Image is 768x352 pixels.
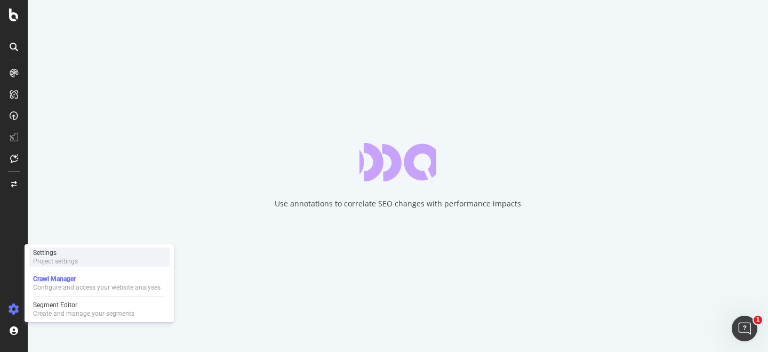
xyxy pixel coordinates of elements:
[33,283,161,292] div: Configure and access your website analyses
[33,249,78,257] div: Settings
[29,247,170,267] a: SettingsProject settings
[29,300,170,319] a: Segment EditorCreate and manage your segments
[33,275,161,283] div: Crawl Manager
[33,301,134,309] div: Segment Editor
[275,198,521,209] div: Use annotations to correlate SEO changes with performance impacts
[732,316,757,341] iframe: Intercom live chat
[754,316,762,324] span: 1
[359,143,436,181] div: animation
[33,257,78,266] div: Project settings
[33,309,134,318] div: Create and manage your segments
[29,274,170,293] a: Crawl ManagerConfigure and access your website analyses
